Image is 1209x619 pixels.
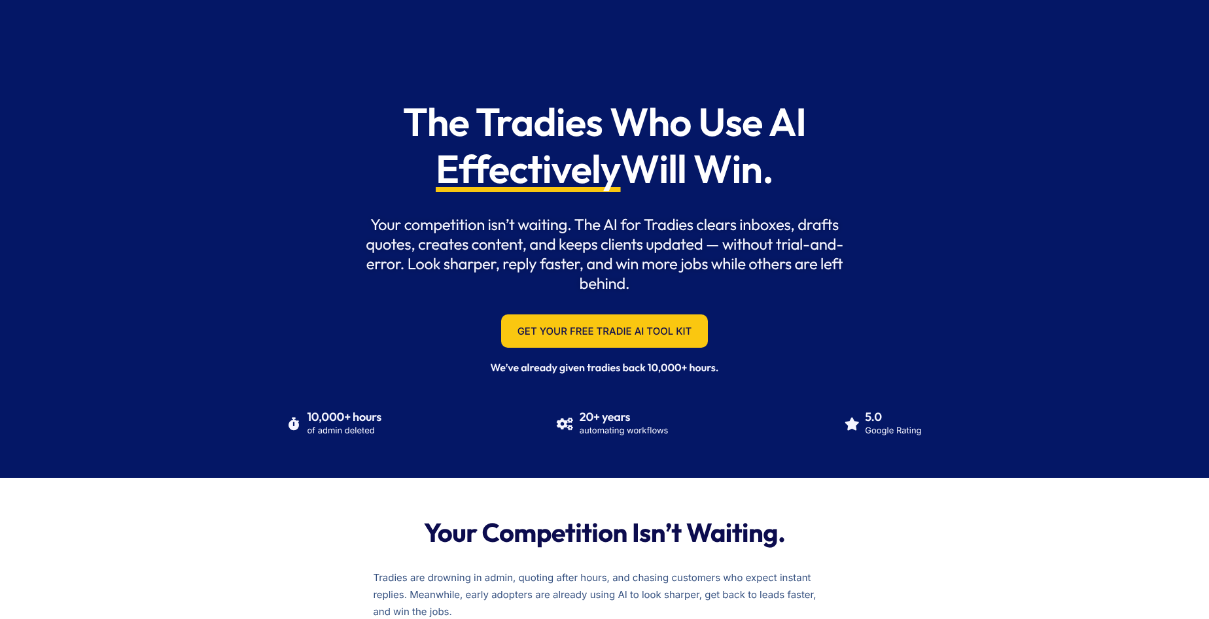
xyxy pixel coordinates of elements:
div: Domain: [DOMAIN_NAME] [34,34,144,44]
p: automating workflows [580,424,669,439]
h6: We’ve already given tradies back 10,000+ hours. [358,361,850,376]
span: Get Your FRee Tradie AI Tool Kit [517,326,692,336]
img: tab_domain_overview_orange.svg [35,76,46,86]
div: Domain Overview [50,77,117,86]
a: Get Your FRee Tradie AI Tool Kit [501,314,709,348]
img: website_grey.svg [21,34,31,44]
h1: The Tradies Who Use AI Will Win. [358,98,850,192]
img: tab_keywords_by_traffic_grey.svg [130,76,141,86]
span: 10,000+ hours [307,409,381,424]
div: v 4.0.25 [37,21,64,31]
span: 20+ years [580,409,631,424]
p: Google Rating [865,424,921,439]
h3: Your competition isn’t waiting. The AI for Tradies clears inboxes, drafts quotes, creates content... [358,215,850,293]
span: 5.0 [865,409,882,424]
img: logo_orange.svg [21,21,31,31]
span: Effectively [436,145,621,192]
div: Keywords by Traffic [145,77,220,86]
h2: Your Competition Isn’t Waiting. [373,517,835,548]
p: of admin deleted [307,424,381,439]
